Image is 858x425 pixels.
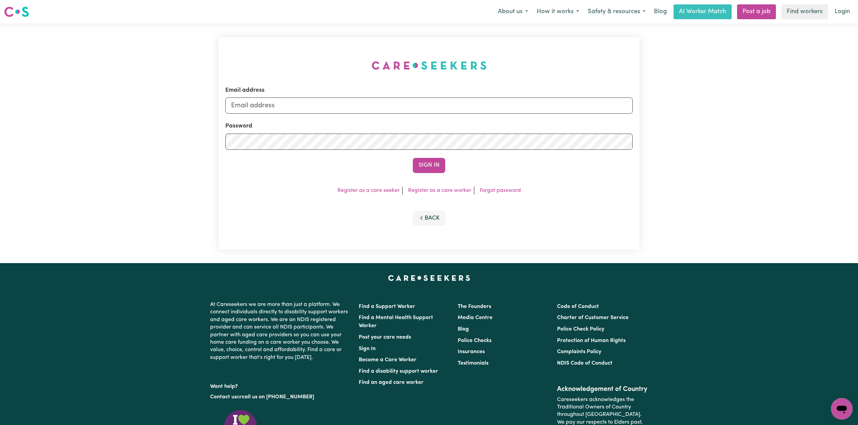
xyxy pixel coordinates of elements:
a: Careseekers home page [388,275,470,281]
a: Forgot password [480,188,521,193]
a: Insurances [458,349,485,355]
a: Complaints Policy [557,349,601,355]
a: Sign In [359,346,376,351]
a: Find a disability support worker [359,369,438,374]
a: Find an aged care worker [359,380,424,385]
a: Login [831,4,854,19]
button: Sign In [413,158,445,173]
a: Contact us [210,394,237,400]
img: Careseekers logo [4,6,29,18]
a: Police Checks [458,338,491,343]
a: Testimonials [458,361,488,366]
a: Find a Support Worker [359,304,415,309]
a: Charter of Customer Service [557,315,629,320]
button: How it works [532,5,583,19]
a: Become a Care Worker [359,357,417,363]
p: Want help? [210,380,351,390]
a: Protection of Human Rights [557,338,626,343]
a: Blog [458,327,469,332]
a: Careseekers logo [4,4,29,20]
button: Back [413,211,445,226]
a: Media Centre [458,315,493,320]
a: The Founders [458,304,491,309]
a: Register as a care worker [408,188,471,193]
button: About us [494,5,532,19]
a: Register as a care seeker [337,188,400,193]
a: AI Worker Match [674,4,732,19]
a: NDIS Code of Conduct [557,361,612,366]
button: Safety & resources [583,5,650,19]
iframe: Button to launch messaging window [831,398,853,420]
a: Code of Conduct [557,304,599,309]
label: Password [225,122,252,131]
h2: Acknowledgement of Country [557,385,648,393]
a: Find workers [781,4,828,19]
input: Email address [225,97,633,114]
a: Post a job [737,4,776,19]
a: Find a Mental Health Support Worker [359,315,433,329]
a: Police Check Policy [557,327,604,332]
p: At Careseekers we are more than just a platform. We connect individuals directly to disability su... [210,298,351,364]
a: call us on [PHONE_NUMBER] [242,394,314,400]
a: Blog [650,4,671,19]
a: Post your care needs [359,335,411,340]
label: Email address [225,86,264,95]
p: or [210,391,351,403]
